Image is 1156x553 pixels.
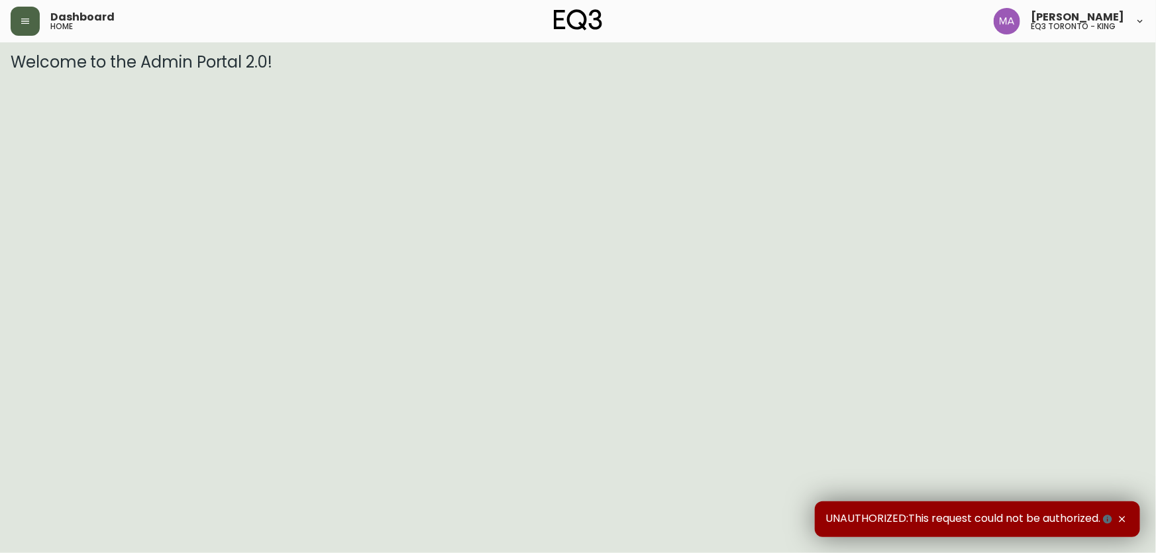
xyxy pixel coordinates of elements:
[1031,12,1124,23] span: [PERSON_NAME]
[11,53,1145,72] h3: Welcome to the Admin Portal 2.0!
[825,512,1115,527] span: UNAUTHORIZED:This request could not be authorized.
[50,23,73,30] h5: home
[1031,23,1116,30] h5: eq3 toronto - king
[50,12,115,23] span: Dashboard
[554,9,603,30] img: logo
[994,8,1020,34] img: 4f0989f25cbf85e7eb2537583095d61e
